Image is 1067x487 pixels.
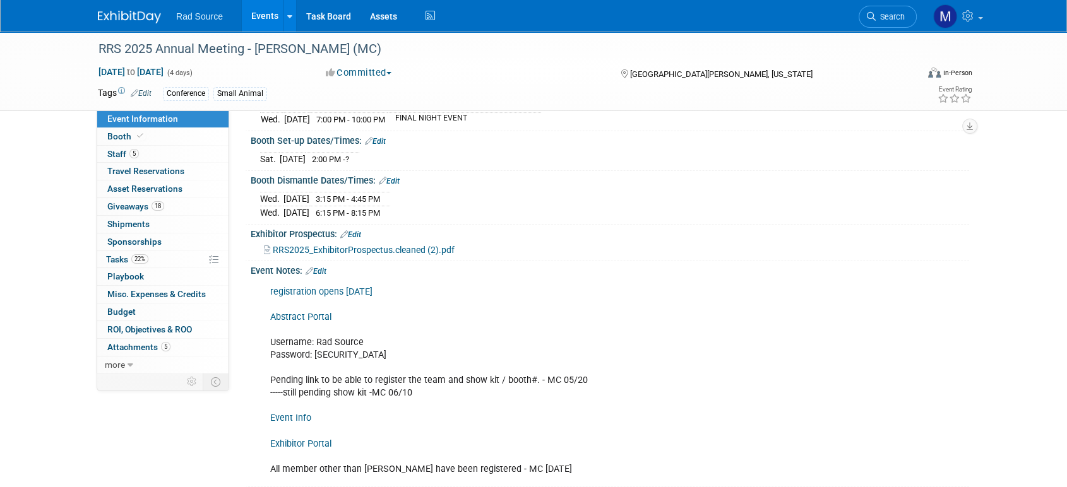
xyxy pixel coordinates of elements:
span: Rad Source [176,11,223,21]
a: Giveaways18 [97,198,229,215]
span: [GEOGRAPHIC_DATA][PERSON_NAME], [US_STATE] [629,69,812,79]
a: Shipments [97,216,229,233]
span: Sponsorships [107,237,162,247]
td: Personalize Event Tab Strip [181,373,203,390]
span: Playbook [107,271,144,281]
span: ? [345,155,349,164]
a: Staff5 [97,146,229,163]
span: Shipments [107,219,150,229]
span: more [105,360,125,370]
span: [DATE] [DATE] [98,66,164,78]
td: Toggle Event Tabs [203,373,229,390]
span: Budget [107,307,136,317]
a: Edit [379,177,400,185]
div: Small Animal [213,87,267,100]
div: Event Format [842,66,972,85]
div: In-Person [943,68,972,78]
a: Playbook [97,268,229,285]
span: Event Information [107,114,178,124]
a: more [97,356,229,373]
div: Conference [163,87,209,100]
a: Event Info [270,413,311,423]
td: [DATE] [284,113,310,126]
div: Booth Dismantle Dates/Times: [251,171,969,187]
span: Misc. Expenses & Credits [107,289,206,299]
span: 18 [152,201,164,211]
span: 22% [131,254,148,264]
span: 5 [129,149,139,158]
td: FINAL NIGHT EVENT [388,113,541,126]
span: (4 days) [166,69,193,77]
a: Travel Reservations [97,163,229,180]
span: ROI, Objectives & ROO [107,324,192,334]
td: Wed. [260,206,283,220]
a: Attachments5 [97,339,229,356]
td: Wed. [260,192,283,206]
span: Asset Reservations [107,184,182,194]
span: Attachments [107,342,170,352]
a: Exhibitor Portal [270,438,331,449]
a: Search [859,6,917,28]
a: Booth [97,128,229,145]
td: Wed. [260,113,284,126]
a: Edit [365,137,386,146]
span: Tasks [106,254,148,264]
span: Staff [107,149,139,159]
div: Username: Rad Source Password: [SECURITY_DATA] Pending link to be able to register the team and s... [261,279,830,482]
td: [DATE] [283,192,309,206]
div: Event Notes: [251,261,969,278]
a: Edit [306,267,326,276]
a: Abstract Portal [270,312,331,322]
img: Format-Inperson.png [928,67,941,78]
a: Asset Reservations [97,180,229,197]
span: 7:00 PM - 10:00 PM [316,115,385,124]
span: Search [876,12,905,21]
i: Booth reservation complete [137,132,143,139]
span: Travel Reservations [107,166,184,176]
span: to [125,67,137,77]
div: Exhibitor Prospectus: [251,225,969,241]
button: Committed [321,66,396,79]
a: Misc. Expenses & Credits [97,286,229,303]
td: [DATE] [283,206,309,220]
div: Booth Set-up Dates/Times: [251,131,969,148]
span: 6:15 PM - 8:15 PM [316,208,380,218]
a: ROI, Objectives & ROO [97,321,229,338]
a: Edit [131,89,152,98]
a: Budget [97,303,229,320]
td: Tags [98,86,152,101]
a: RRS2025_ExhibitorProspectus.cleaned (2).pdf [264,245,455,255]
div: RRS 2025 Annual Meeting - [PERSON_NAME] (MC) [94,38,898,61]
td: [DATE] [280,153,306,166]
a: Event Information [97,110,229,127]
span: Booth [107,131,146,141]
span: 2:00 PM - [312,155,349,164]
span: RRS2025_ExhibitorProspectus.cleaned (2).pdf [273,245,455,255]
img: Melissa Conboy [933,4,957,28]
span: Giveaways [107,201,164,211]
img: ExhibitDay [98,11,161,23]
a: registration opens [DATE] [270,286,373,297]
div: Event Rating [938,86,972,93]
a: Tasks22% [97,251,229,268]
td: Sat. [260,153,280,166]
a: Edit [340,230,361,239]
span: 5 [161,342,170,351]
span: 3:15 PM - 4:45 PM [316,194,380,204]
a: Sponsorships [97,233,229,250]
